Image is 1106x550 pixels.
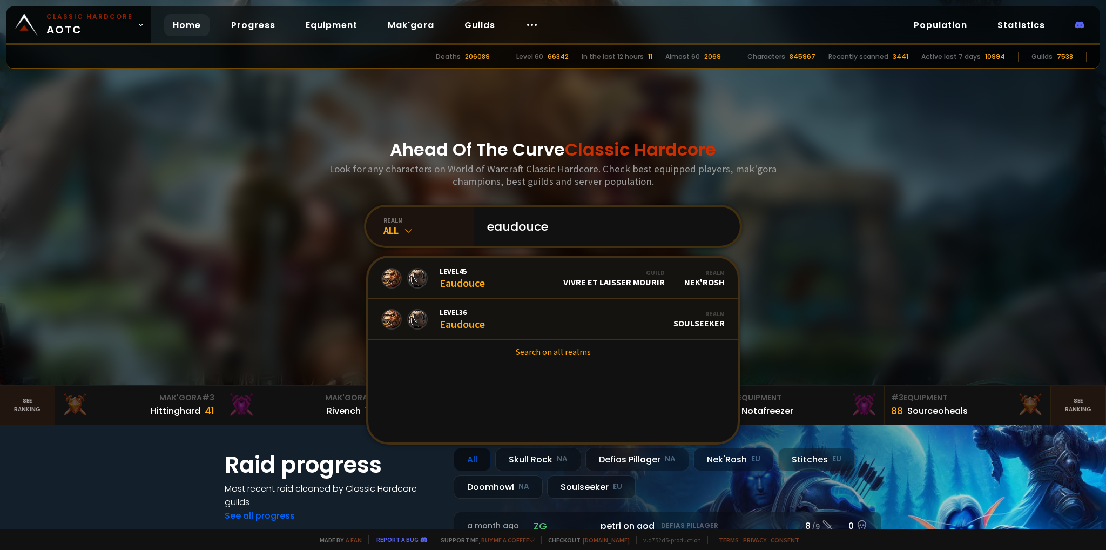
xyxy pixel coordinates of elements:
a: Consent [771,536,799,544]
div: Skull Rock [495,448,581,471]
div: Nek'Rosh [693,448,774,471]
a: a month agozgpetri on godDefias Pillager8 /90 [454,512,881,540]
a: Buy me a coffee [481,536,535,544]
div: Doomhowl [454,475,543,499]
div: Notafreezer [741,404,793,418]
h1: Ahead Of The Curve [390,137,716,163]
div: All [383,224,474,237]
input: Search a character... [481,207,727,246]
div: Deaths [436,52,461,62]
span: v. d752d5 - production [636,536,701,544]
div: Equipment [891,392,1043,404]
div: 11 [648,52,652,62]
div: Eaudouce [440,307,485,331]
div: Mak'Gora [62,392,214,404]
div: Realm [673,310,725,318]
div: Rivench [327,404,361,418]
a: #2Equipment88Notafreezer [719,386,885,425]
div: 845967 [790,52,815,62]
a: Home [164,14,210,36]
a: Mak'gora [379,14,443,36]
div: Nek'Rosh [684,269,725,287]
div: 100 [365,404,380,418]
a: a fan [346,536,362,544]
h1: Raid progress [225,448,441,482]
h4: Most recent raid cleaned by Classic Hardcore guilds [225,482,441,509]
span: Level 36 [440,307,485,317]
span: Classic Hardcore [565,137,716,162]
div: Characters [747,52,785,62]
div: 41 [205,404,214,418]
a: Search on all realms [368,340,738,364]
div: Eaudouce [440,266,485,290]
div: Defias Pillager [585,448,689,471]
a: Equipment [297,14,366,36]
div: Realm [684,269,725,277]
div: Stitches [778,448,855,471]
a: Classic HardcoreAOTC [6,6,151,43]
a: Level36EaudouceRealmSoulseeker [368,299,738,340]
div: 88 [891,404,903,418]
div: Hittinghard [151,404,200,418]
div: 7538 [1057,52,1073,62]
div: Soulseeker [673,310,725,328]
a: Mak'Gora#3Hittinghard41 [55,386,221,425]
div: Soulseeker [547,475,636,499]
div: Guild [563,269,665,277]
small: NA [557,454,568,465]
small: NA [665,454,676,465]
small: NA [518,481,529,492]
div: Recently scanned [828,52,888,62]
div: Guilds [1031,52,1053,62]
a: Privacy [743,536,766,544]
div: Vivre et laisser mourir [563,269,665,287]
a: #3Equipment88Sourceoheals [885,386,1050,425]
a: Mak'Gora#2Rivench100 [221,386,387,425]
div: realm [383,216,474,224]
div: 3441 [893,52,908,62]
div: In the last 12 hours [582,52,644,62]
small: EU [832,454,841,465]
h3: Look for any characters on World of Warcraft Classic Hardcore. Check best equipped players, mak'g... [325,163,781,187]
a: [DOMAIN_NAME] [583,536,630,544]
div: Mak'Gora [228,392,380,404]
span: Support me, [434,536,535,544]
span: Level 45 [440,266,485,276]
a: Seeranking [1051,386,1106,425]
span: # 3 [202,392,214,403]
a: Guilds [456,14,504,36]
a: See all progress [225,509,295,522]
div: 206089 [465,52,490,62]
div: Sourceoheals [907,404,968,418]
div: 66342 [548,52,569,62]
span: Made by [313,536,362,544]
small: EU [613,481,622,492]
a: Level45EaudouceGuildVivre et laisser mourirRealmNek'Rosh [368,258,738,299]
div: All [454,448,491,471]
div: Equipment [725,392,878,404]
a: Report a bug [376,535,419,544]
a: Statistics [989,14,1054,36]
small: EU [751,454,760,465]
span: Checkout [541,536,630,544]
a: Terms [719,536,739,544]
div: Active last 7 days [921,52,981,62]
div: 2069 [704,52,721,62]
span: # 3 [891,392,903,403]
a: Population [905,14,976,36]
div: 10994 [985,52,1005,62]
span: AOTC [46,12,133,38]
small: Classic Hardcore [46,12,133,22]
a: Progress [222,14,284,36]
div: Level 60 [516,52,543,62]
div: Almost 60 [665,52,700,62]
